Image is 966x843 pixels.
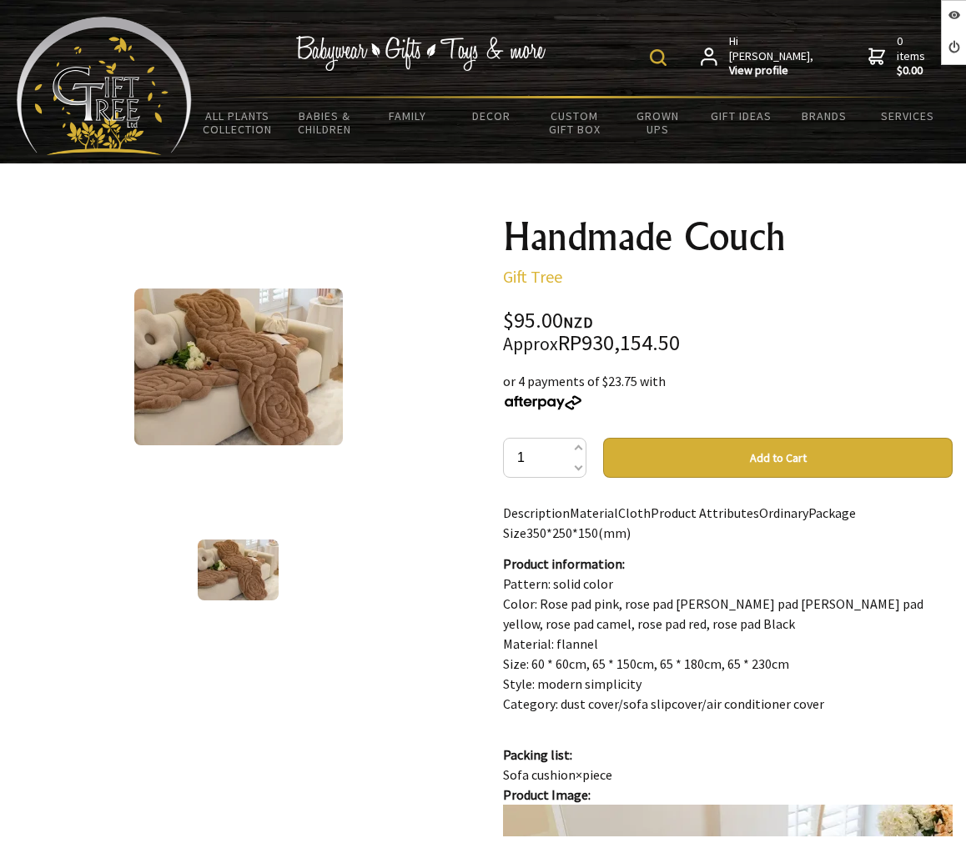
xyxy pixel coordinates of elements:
strong: View profile [729,63,815,78]
a: Brands [782,98,866,133]
a: Babies & Children [283,98,366,147]
div: or 4 payments of $23.75 with [503,371,953,411]
img: Babyware - Gifts - Toys and more... [17,17,192,155]
a: Gift Ideas [699,98,782,133]
h1: Handmade Couch [503,217,953,257]
p: DescriptionMaterialClothProduct AttributesOrdinaryPackage Size350*250*150(mm) [503,503,953,543]
span: Hi [PERSON_NAME], [729,34,815,78]
strong: $0.00 [897,63,928,78]
a: 0 items$0.00 [868,34,928,78]
img: Handmade Couch [134,289,343,445]
span: 0 items [897,33,928,78]
a: Decor [450,98,533,133]
small: Approx [503,333,558,355]
a: Family [366,98,450,133]
a: All Plants Collection [192,98,283,147]
strong: Product information: [503,555,625,572]
strong: Packing list: [503,746,572,763]
p: Pattern: solid color Color: Rose pad pink, rose pad [PERSON_NAME] pad [PERSON_NAME] pad yellow, r... [503,554,953,714]
a: Services [866,98,949,133]
img: Afterpay [503,395,583,410]
a: Hi [PERSON_NAME],View profile [701,34,815,78]
button: Add to Cart [603,438,953,478]
img: Babywear - Gifts - Toys & more [296,36,546,71]
span: NZD [563,313,593,332]
img: Handmade Couch [198,539,279,600]
a: Custom Gift Box [533,98,616,147]
img: product search [650,49,667,66]
div: $95.00 RP930,154.50 [503,310,953,354]
a: Gift Tree [503,266,562,287]
a: Grown Ups [616,98,700,147]
strong: Product Image: [503,786,591,803]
